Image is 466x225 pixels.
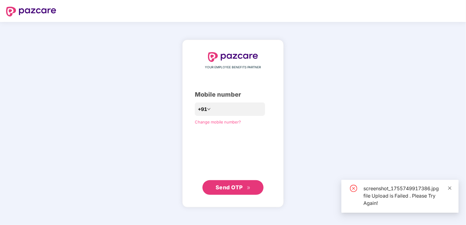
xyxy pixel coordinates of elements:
span: +91 [198,105,207,113]
a: Change mobile number? [195,120,241,124]
span: down [207,107,211,111]
div: Mobile number [195,90,271,99]
div: screenshot_1755749917386.jpg file Upload is Failed . Please Try Again! [363,185,451,207]
img: logo [208,52,258,62]
button: Send OTPdouble-right [202,180,264,195]
span: close [448,186,452,190]
img: logo [6,7,56,16]
span: Send OTP [216,184,243,191]
span: close-circle [350,185,357,192]
span: YOUR EMPLOYEE BENEFITS PARTNER [205,65,261,70]
span: double-right [247,186,251,190]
